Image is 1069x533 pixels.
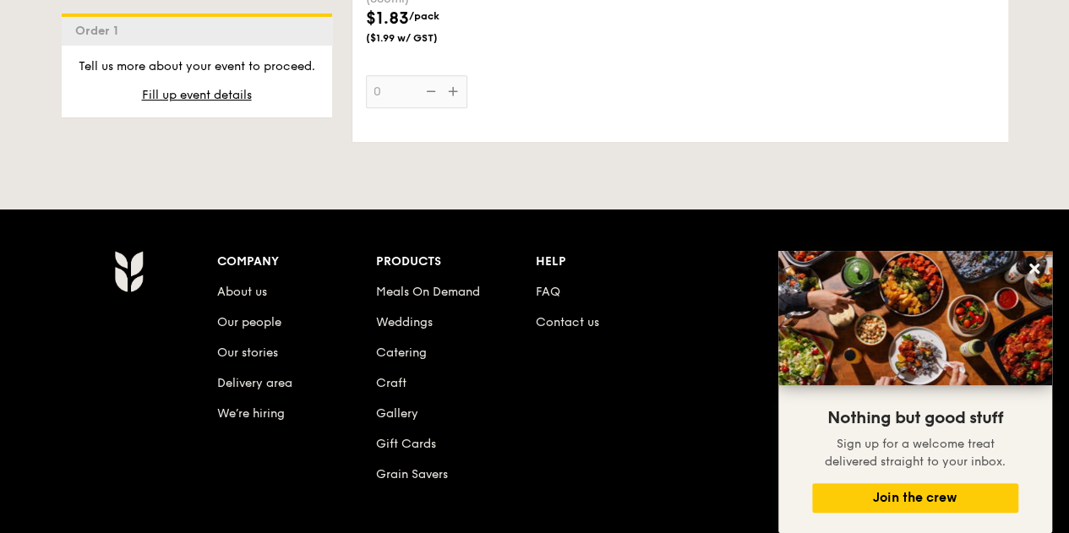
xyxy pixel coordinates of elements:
a: Gallery [376,406,418,421]
a: FAQ [536,285,560,299]
div: Company [217,250,377,274]
a: About us [217,285,267,299]
a: Grain Savers [376,467,448,481]
a: Our people [217,315,281,329]
a: Our stories [217,345,278,360]
span: ($1.99 w/ GST) [366,31,481,45]
div: Help [536,250,695,274]
span: Nothing but good stuff [827,408,1003,428]
span: /pack [409,10,439,22]
a: Weddings [376,315,433,329]
span: Fill up event details [142,88,252,102]
a: Meals On Demand [376,285,480,299]
img: DSC07876-Edit02-Large.jpeg [778,251,1052,385]
a: Delivery area [217,376,292,390]
a: Gift Cards [376,437,436,451]
div: Products [376,250,536,274]
img: AYc88T3wAAAABJRU5ErkJggg== [114,250,144,292]
a: Catering [376,345,427,360]
span: $1.83 [366,8,409,29]
a: Contact us [536,315,599,329]
span: Order 1 [75,24,125,38]
a: Craft [376,376,406,390]
a: We’re hiring [217,406,285,421]
span: Sign up for a welcome treat delivered straight to your inbox. [825,437,1006,469]
button: Join the crew [812,483,1018,513]
button: Close [1021,255,1048,282]
p: Tell us more about your event to proceed. [75,58,319,75]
